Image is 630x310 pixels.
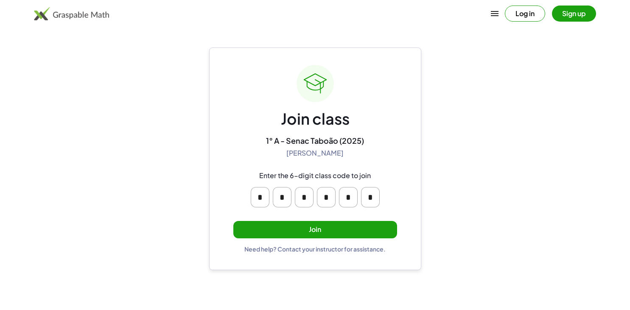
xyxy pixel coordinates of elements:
div: 1° A - Senac Taboão (2025) [266,136,364,145]
div: Need help? Contact your instructor for assistance. [244,245,386,253]
button: Join [233,221,397,238]
div: Enter the 6-digit class code to join [259,171,371,180]
div: [PERSON_NAME] [286,149,344,158]
button: Log in [505,6,545,22]
input: Please enter OTP character 2 [273,187,291,207]
input: Please enter OTP character 3 [295,187,314,207]
div: Join class [281,109,350,129]
input: Please enter OTP character 6 [361,187,380,207]
input: Please enter OTP character 4 [317,187,336,207]
input: Please enter OTP character 5 [339,187,358,207]
input: Please enter OTP character 1 [251,187,269,207]
button: Sign up [552,6,596,22]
